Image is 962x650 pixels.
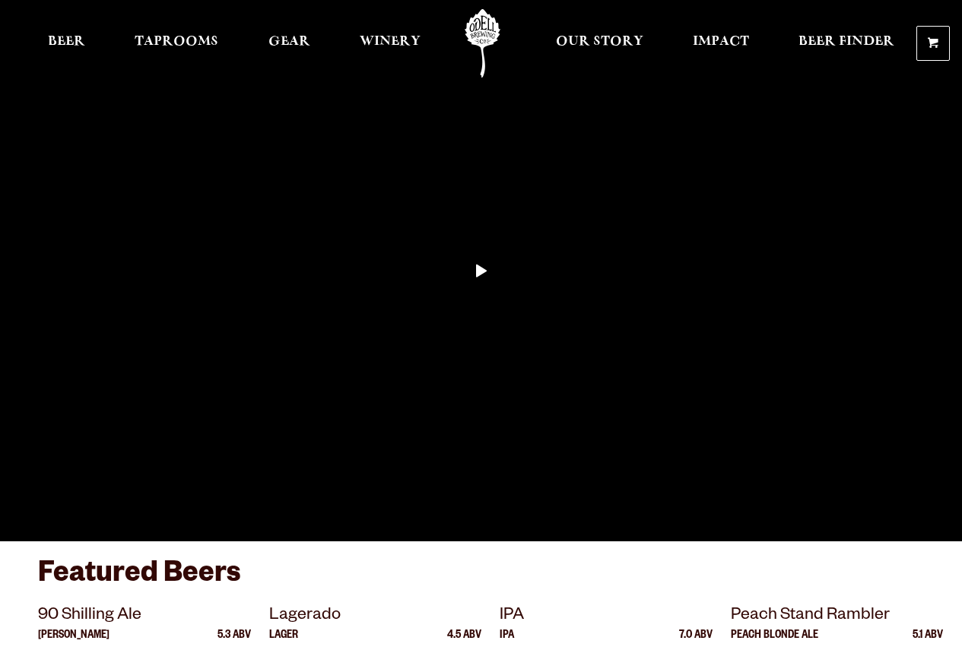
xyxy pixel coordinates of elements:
p: Peach Stand Rambler [731,603,944,630]
a: Impact [683,9,759,78]
a: Gear [259,9,320,78]
a: Taprooms [125,9,228,78]
span: Our Story [556,36,643,48]
p: IPA [500,603,713,630]
p: 90 Shilling Ale [38,603,251,630]
a: Odell Home [454,9,511,78]
a: Winery [350,9,430,78]
span: Beer Finder [798,36,894,48]
span: Winery [360,36,421,48]
span: Gear [268,36,310,48]
a: Beer [38,9,95,78]
span: Beer [48,36,85,48]
a: Our Story [546,9,653,78]
a: Beer Finder [789,9,904,78]
span: Taprooms [135,36,218,48]
h3: Featured Beers [38,556,924,603]
span: Impact [693,36,749,48]
p: Lagerado [269,603,482,630]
